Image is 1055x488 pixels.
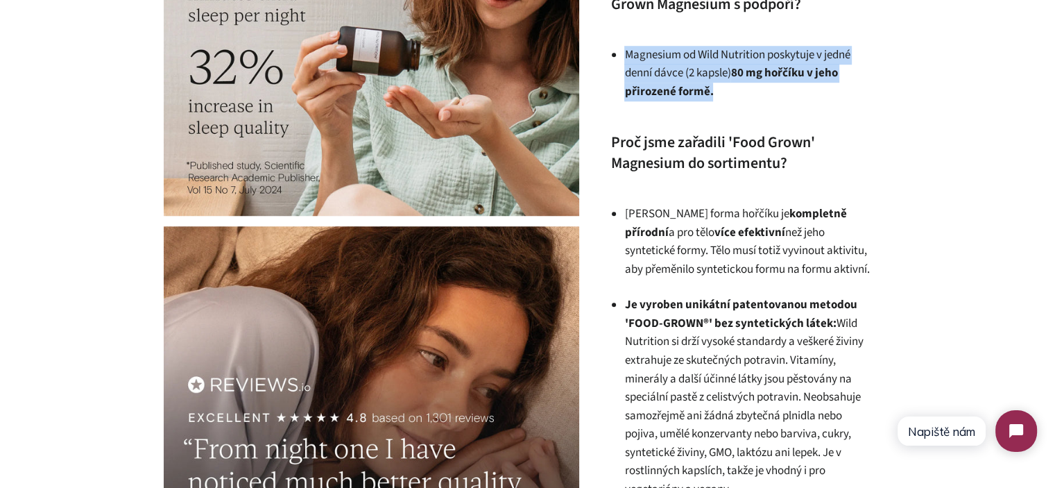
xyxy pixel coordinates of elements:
span: a pro tělo [668,224,714,241]
span: Proč jsme zařadili 'Food Grown' Magnesium do sortimentu? [610,131,814,175]
b: Je vyroben unikátní patentovanou metodou 'FOOD-GROWN ' bez syntetických látek: [624,296,857,332]
strong: kompletně přírodní [624,205,846,241]
strong: ® [703,315,708,332]
strong: více efektivní [714,224,784,241]
span: [PERSON_NAME] forma hořčíku je [624,205,789,222]
span: než jeho syntetické formy. Tělo musí totiž vyvinout aktivitu, aby přeměnilo syntetickou formu na ... [624,224,869,278]
strong: 80 mg hořčíku v jeho přirozené formě. [624,65,837,100]
p: Magnesium od Wild Nutrition poskytuje v jedné denní dávce (2 kapsle) [624,46,874,101]
iframe: Tidio Chat [884,398,1049,464]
